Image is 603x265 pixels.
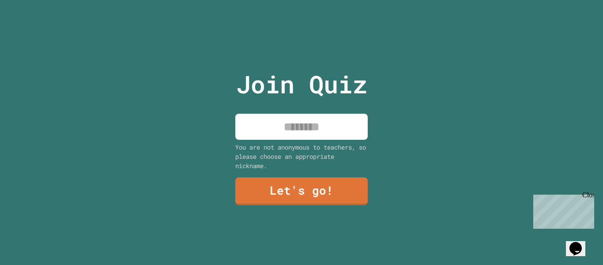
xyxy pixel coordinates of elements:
div: Chat with us now!Close [4,4,61,56]
p: Join Quiz [236,66,367,103]
div: You are not anonymous to teachers, so please choose an appropriate nickname. [235,142,368,170]
iframe: chat widget [530,191,594,229]
a: Let's go! [235,177,368,205]
iframe: chat widget [566,230,594,256]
